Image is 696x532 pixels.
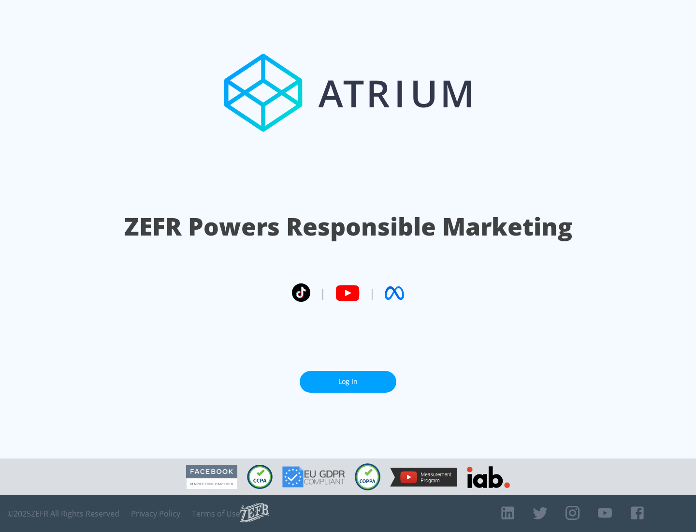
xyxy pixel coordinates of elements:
a: Log In [300,371,396,393]
img: COPPA Compliant [355,463,380,490]
a: Terms of Use [192,509,240,518]
span: | [369,286,375,300]
span: | [320,286,326,300]
img: Facebook Marketing Partner [186,465,237,489]
a: Privacy Policy [131,509,180,518]
img: CCPA Compliant [247,465,273,489]
span: © 2025 ZEFR All Rights Reserved [7,509,119,518]
img: GDPR Compliant [282,466,345,488]
h1: ZEFR Powers Responsible Marketing [124,210,572,243]
img: IAB [467,466,510,488]
img: YouTube Measurement Program [390,468,457,487]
